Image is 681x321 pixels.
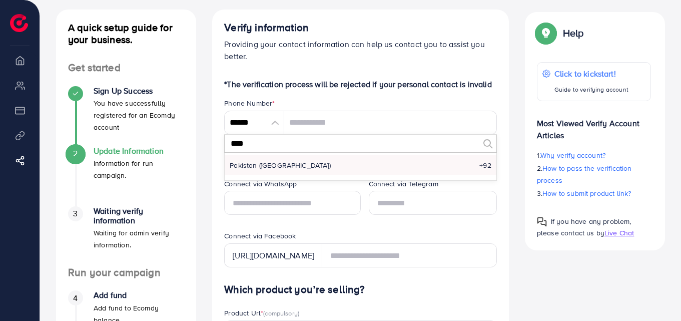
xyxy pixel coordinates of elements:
[554,84,628,96] p: Guide to verifying account
[638,276,673,313] iframe: Chat
[56,206,196,266] li: Waiting verify information
[540,150,605,160] span: Why verify account?
[263,308,299,317] span: (compulsory)
[537,216,631,238] span: If you have any problem, please contact us by
[224,243,322,267] div: [URL][DOMAIN_NAME]
[537,163,632,185] span: How to pass the verification process
[73,208,78,219] span: 3
[537,162,651,186] p: 2.
[224,231,296,241] label: Connect via Facebook
[94,97,184,133] p: You have successfully registered for an Ecomdy account
[94,290,184,300] h4: Add fund
[56,22,196,46] h4: A quick setup guide for your business.
[369,179,438,189] label: Connect via Telegram
[563,27,584,39] p: Help
[73,292,78,304] span: 4
[94,86,184,96] h4: Sign Up Success
[479,160,491,170] span: +92
[224,179,297,189] label: Connect via WhatsApp
[554,68,628,80] p: Click to kickstart!
[94,206,184,225] h4: Waiting verify information
[94,146,184,156] h4: Update Information
[224,38,497,62] p: Providing your contact information can help us contact you to assist you better.
[224,22,497,34] h4: Verify information
[56,266,196,279] h4: Run your campaign
[224,283,497,296] h4: Which product you’re selling?
[537,187,651,199] p: 3.
[224,308,299,318] label: Product Url
[10,14,28,32] img: logo
[537,149,651,161] p: 1.
[94,157,184,181] p: Information for run campaign.
[537,24,555,42] img: Popup guide
[537,109,651,141] p: Most Viewed Verify Account Articles
[56,146,196,206] li: Update Information
[56,86,196,146] li: Sign Up Success
[604,228,634,238] span: Live Chat
[73,148,78,159] span: 2
[224,78,497,90] p: *The verification process will be rejected if your personal contact is invalid
[537,217,547,227] img: Popup guide
[230,160,331,170] span: Pakistan (‫[GEOGRAPHIC_DATA]‬‎)
[94,227,184,251] p: Waiting for admin verify information.
[542,188,631,198] span: How to submit product link?
[56,62,196,74] h4: Get started
[224,98,275,108] label: Phone Number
